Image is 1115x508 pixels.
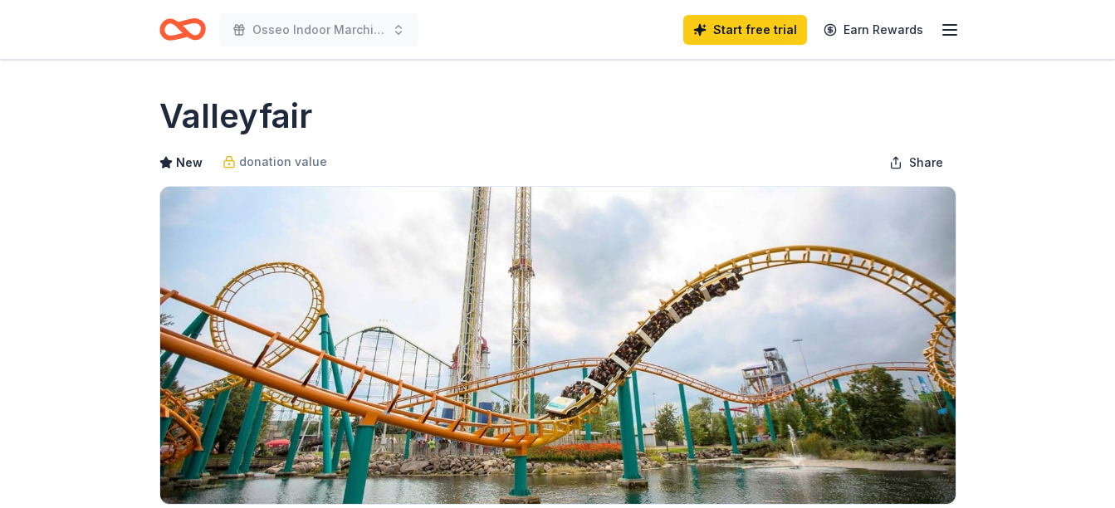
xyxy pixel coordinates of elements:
[160,187,956,504] img: Image for Valleyfair
[252,20,385,40] span: Osseo Indoor Marching Band Concert and Silent Auction
[159,93,312,139] h1: Valleyfair
[814,15,933,45] a: Earn Rewards
[176,153,203,173] span: New
[159,10,206,49] a: Home
[219,13,418,46] button: Osseo Indoor Marching Band Concert and Silent Auction
[223,152,327,172] a: donation value
[683,15,807,45] a: Start free trial
[909,153,943,173] span: Share
[239,152,327,172] span: donation value
[876,146,956,179] button: Share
